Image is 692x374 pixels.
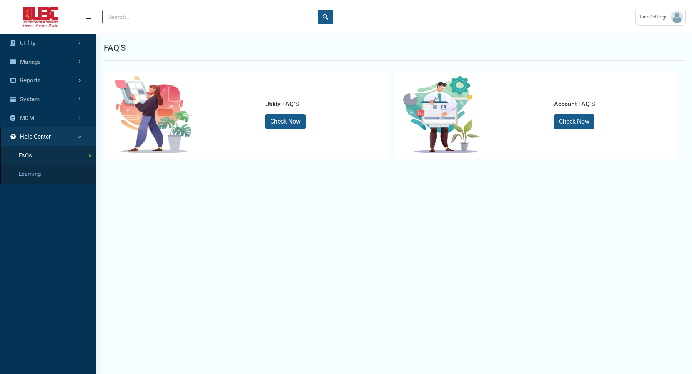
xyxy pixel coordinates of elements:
button: Menu [82,10,96,24]
button: search [318,10,333,24]
input: Search [102,10,318,24]
a: Check Now [265,114,306,129]
h2: Utility FAQ'S [265,100,379,108]
h2: Account FAQ'S [554,100,668,108]
img: ALTSK Logo [6,7,75,27]
span: User Settings [638,13,671,21]
img: Account FAQ'S [403,76,480,153]
h1: FAQ'S [104,42,126,54]
a: User Settings [635,8,686,26]
a: Check Now [554,114,595,129]
img: Utility FAQ'S [115,76,191,153]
